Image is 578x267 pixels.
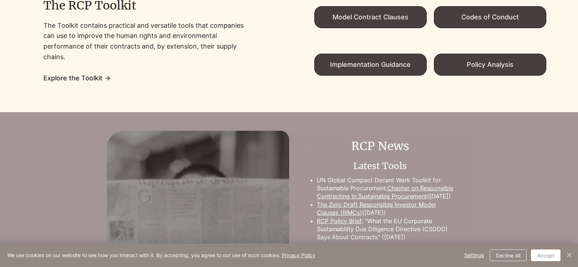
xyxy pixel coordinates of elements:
a: [DATE] [364,209,384,216]
a: Chapter on Responsible Contracting In Sustainable Procurement [317,184,453,200]
span: Model Contract Clauses [333,13,408,21]
a: Implementation Guidance [314,54,427,76]
span: Policy Analysis [467,61,513,68]
span: Codes of Conduct [461,13,519,21]
a: : "What the EU Corporate Sustainability Due Diligence Directive (CSDDD) Says About Contracts" ([D... [317,217,448,241]
a: Codes of Conduct [434,6,546,28]
p: The Toolkit contains practical and versatile tools that companies can use to improve the human ri... [43,20,252,62]
a: Model Contract Clauses [314,6,427,28]
p: ( [317,201,454,217]
a: RCP Policy Brief [317,217,362,225]
span: Settings [464,250,484,261]
button: Decline All [490,249,527,261]
h2: RCP News [307,138,454,155]
img: Close [565,251,574,259]
h3: Latest Tools [307,160,454,172]
button: Close [565,249,574,261]
button: Accept [531,249,560,261]
a: ) [384,209,386,216]
p: UN Global Compact Decent Work Toolkit for Sustainable Procurement: ([DATE]) [317,176,454,201]
a: Privacy Policy [282,252,315,258]
a: The Zero Draft Responsible Investor Model Clauses (RIMCs) [317,201,436,216]
span: Implementation Guidance [330,61,411,68]
a: Policy Analysis [434,54,546,76]
span: We use cookies on our website to see how you interact with it. By accepting, you agree to our use... [7,252,315,259]
a: Explore the Toolkit → [43,74,110,82]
